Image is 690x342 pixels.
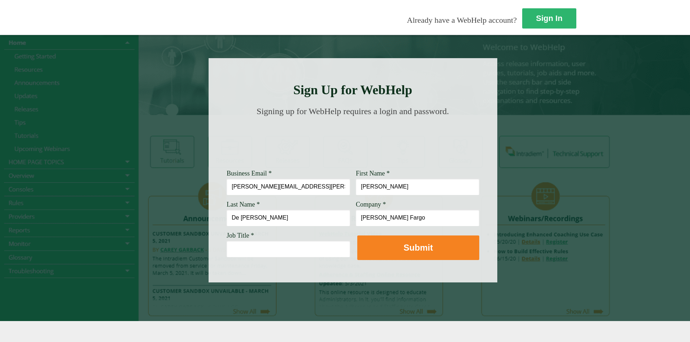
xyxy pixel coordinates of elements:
[227,201,260,208] span: Last Name *
[231,124,475,160] img: Need Credentials? Sign up below. Have Credentials? Use the sign-in button.
[536,14,562,23] strong: Sign In
[403,243,433,252] strong: Submit
[257,107,449,116] span: Signing up for WebHelp requires a login and password.
[293,83,412,97] strong: Sign Up for WebHelp
[356,201,386,208] span: Company *
[357,235,479,260] button: Submit
[407,16,517,25] span: Already have a WebHelp account?
[227,170,272,177] span: Business Email *
[356,170,390,177] span: First Name *
[227,232,254,239] span: Job Title *
[522,8,576,29] a: Sign In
